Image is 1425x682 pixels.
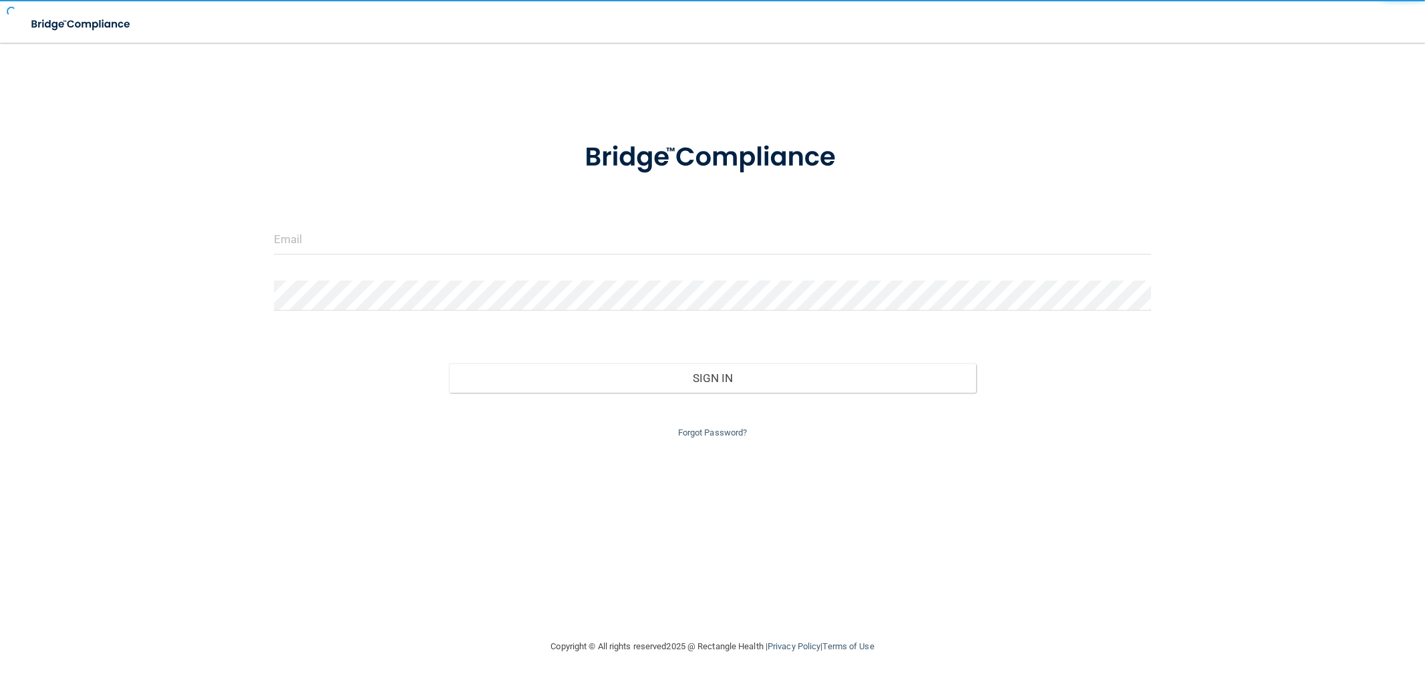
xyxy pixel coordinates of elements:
div: Copyright © All rights reserved 2025 @ Rectangle Health | | [469,625,957,668]
button: Sign In [449,363,975,393]
a: Terms of Use [822,641,874,651]
input: Email [274,224,1152,254]
img: bridge_compliance_login_screen.278c3ca4.svg [20,11,143,38]
a: Privacy Policy [768,641,820,651]
a: Forgot Password? [678,428,748,438]
img: bridge_compliance_login_screen.278c3ca4.svg [557,123,868,192]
